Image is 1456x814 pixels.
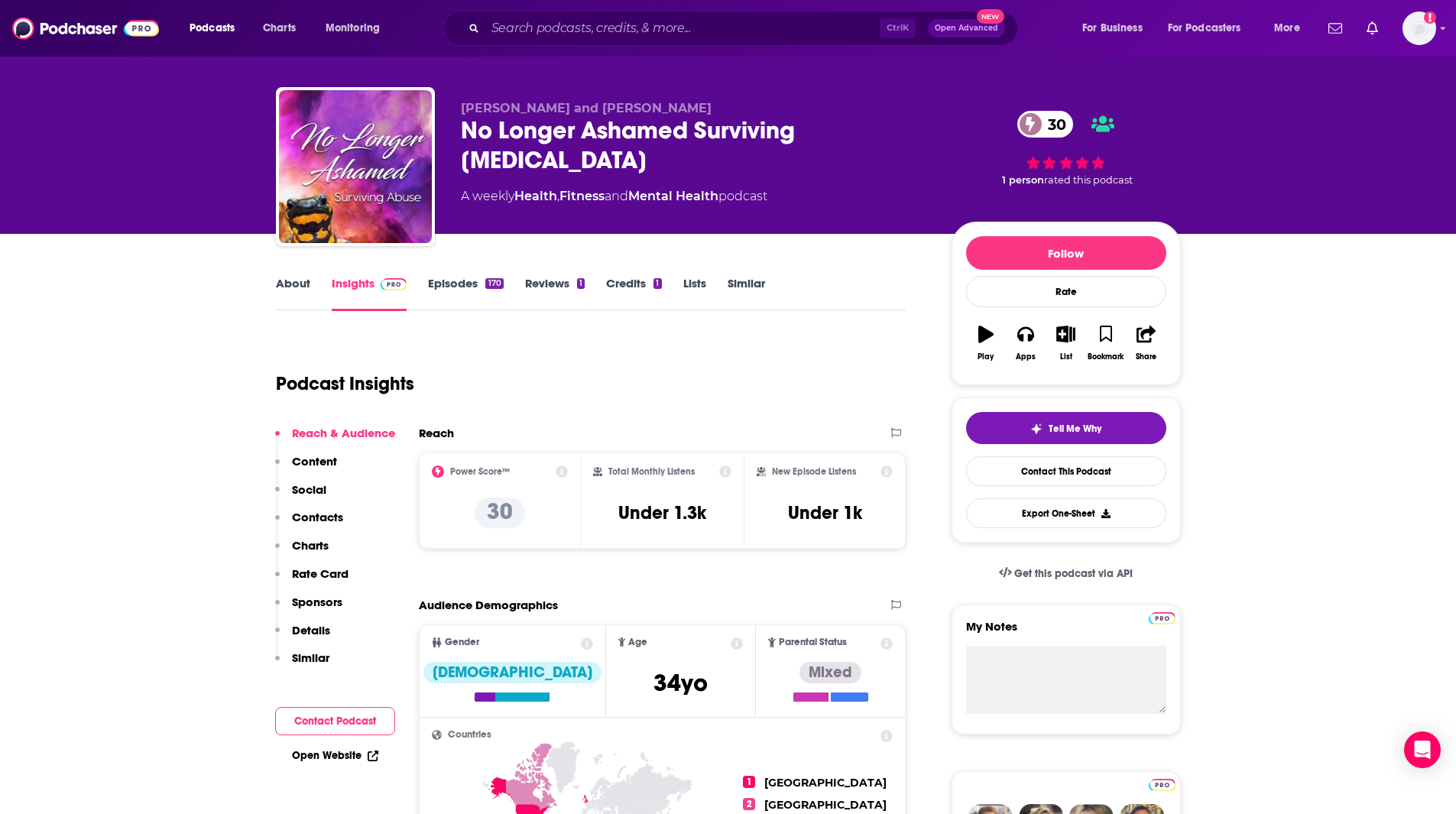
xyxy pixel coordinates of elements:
[935,24,998,32] span: Open Advanced
[1136,352,1156,362] div: Share
[1016,352,1036,362] div: Apps
[275,566,349,595] button: Rate Card
[276,372,414,395] h1: Podcast Insights
[978,352,994,362] div: Play
[428,276,503,311] a: Episodes170
[966,276,1166,307] div: Rate
[628,189,718,203] a: Mental Health
[1274,18,1300,39] span: More
[1033,111,1074,138] span: 30
[475,498,525,528] p: 30
[1044,174,1133,186] span: rated this podcast
[653,278,661,289] div: 1
[1168,18,1241,39] span: For Podcasters
[292,538,329,553] p: Charts
[606,276,661,311] a: Credits1
[977,9,1004,24] span: New
[1149,779,1176,791] img: Podchaser Pro
[683,276,706,311] a: Lists
[1360,15,1384,41] a: Show notifications dropdown
[263,18,296,39] span: Charts
[419,426,454,440] h2: Reach
[275,623,330,651] button: Details
[1424,11,1436,24] svg: Add a profile image
[743,798,755,810] span: 2
[1088,352,1124,362] div: Bookmark
[1014,567,1133,580] span: Get this podcast via API
[772,466,856,477] h2: New Episode Listens
[12,14,159,43] img: Podchaser - Follow, Share and Rate Podcasts
[292,749,378,762] a: Open Website
[275,426,395,454] button: Reach & Audience
[1404,731,1441,768] div: Open Intercom Messenger
[966,316,1006,371] button: Play
[779,637,847,647] span: Parental Status
[728,276,765,311] a: Similar
[292,595,342,609] p: Sponsors
[1402,11,1436,45] img: User Profile
[966,498,1166,528] button: Export One-Sheet
[1030,423,1043,435] img: tell me why sparkle
[292,426,395,440] p: Reach & Audience
[743,776,755,788] span: 1
[179,16,255,41] button: open menu
[275,650,329,679] button: Similar
[461,187,767,206] div: A weekly podcast
[1158,16,1263,41] button: open menu
[514,189,557,203] a: Health
[461,101,712,115] span: [PERSON_NAME] and [PERSON_NAME]
[190,18,235,39] span: Podcasts
[275,482,326,511] button: Social
[275,510,343,538] button: Contacts
[448,730,491,740] span: Countries
[966,456,1166,486] a: Contact This Podcast
[1126,316,1166,371] button: Share
[450,466,510,477] h2: Power Score™
[1060,352,1072,362] div: List
[292,454,337,469] p: Content
[653,668,708,698] span: 34 yo
[880,18,916,38] span: Ctrl K
[799,662,861,683] div: Mixed
[966,236,1166,270] button: Follow
[292,623,330,637] p: Details
[628,637,647,647] span: Age
[559,189,605,203] a: Fitness
[292,566,349,581] p: Rate Card
[485,16,880,41] input: Search podcasts, credits, & more...
[966,619,1166,646] label: My Notes
[557,189,559,203] span: ,
[618,501,706,524] h3: Under 1.3k
[1086,316,1126,371] button: Bookmark
[1402,11,1436,45] button: Show profile menu
[292,510,343,524] p: Contacts
[952,101,1181,196] div: 30 1 personrated this podcast
[1046,316,1085,371] button: List
[332,276,407,311] a: InsightsPodchaser Pro
[326,18,380,39] span: Monitoring
[276,276,310,311] a: About
[1149,612,1176,624] img: Podchaser Pro
[1082,18,1143,39] span: For Business
[1017,111,1074,138] a: 30
[419,598,558,612] h2: Audience Demographics
[1263,16,1319,41] button: open menu
[1072,16,1162,41] button: open menu
[1149,777,1176,791] a: Pro website
[275,454,337,482] button: Content
[279,90,432,243] a: No Longer Ashamed Surviving Sexual Abuse
[275,538,329,566] button: Charts
[292,650,329,665] p: Similar
[315,16,400,41] button: open menu
[381,278,407,290] img: Podchaser Pro
[608,466,695,477] h2: Total Monthly Listens
[423,662,602,683] div: [DEMOGRAPHIC_DATA]
[292,482,326,497] p: Social
[577,278,585,289] div: 1
[605,189,628,203] span: and
[764,798,887,812] span: [GEOGRAPHIC_DATA]
[1322,15,1348,41] a: Show notifications dropdown
[458,11,1033,46] div: Search podcasts, credits, & more...
[253,16,305,41] a: Charts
